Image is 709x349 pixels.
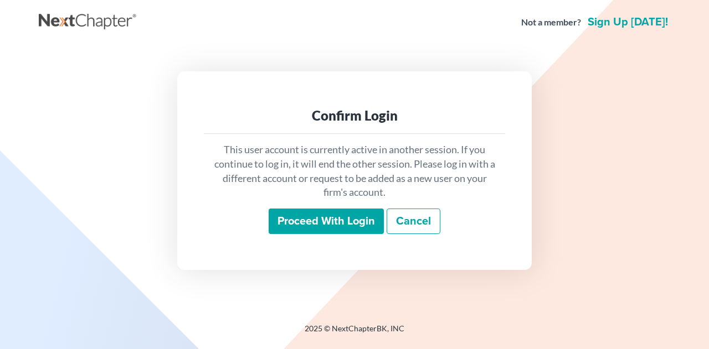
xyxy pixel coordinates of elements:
strong: Not a member? [521,16,581,29]
div: 2025 © NextChapterBK, INC [39,323,670,343]
div: Confirm Login [213,107,496,124]
a: Sign up [DATE]! [585,17,670,28]
a: Cancel [387,209,440,234]
p: This user account is currently active in another session. If you continue to log in, it will end ... [213,143,496,200]
input: Proceed with login [269,209,384,234]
